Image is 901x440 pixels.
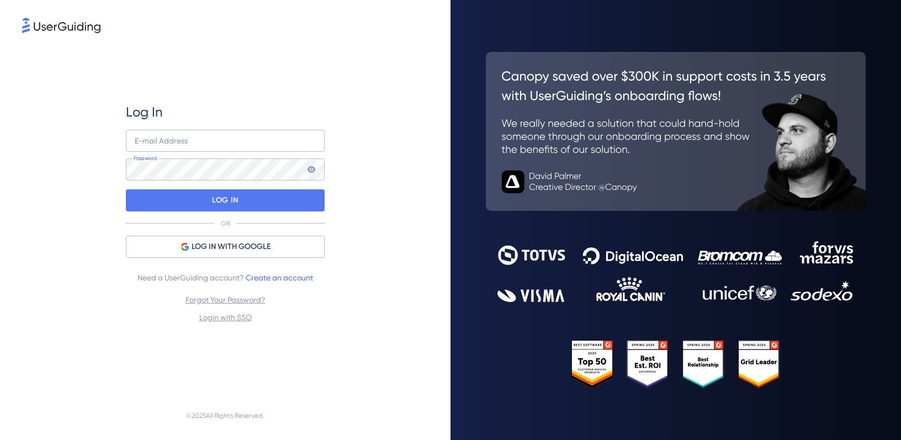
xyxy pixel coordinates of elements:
img: 8faab4ba6bc7696a72372aa768b0286c.svg [22,18,100,33]
img: 26c0aa7c25a843aed4baddd2b5e0fa68.svg [486,52,866,211]
span: © 2025 All Rights Reserved. [186,409,264,422]
input: example@company.com [126,130,325,152]
span: Need a UserGuiding account? [137,271,313,284]
a: Forgot Your Password? [185,295,266,304]
span: Log In [126,103,163,121]
img: 9302ce2ac39453076f5bc0f2f2ca889b.svg [497,241,855,302]
span: LOG IN WITH GOOGLE [192,240,271,253]
a: Create an account [246,273,313,282]
p: OR [221,219,230,228]
img: 25303e33045975176eb484905ab012ff.svg [571,340,780,388]
p: LOG IN [212,192,238,209]
a: Login with SSO [199,313,252,322]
